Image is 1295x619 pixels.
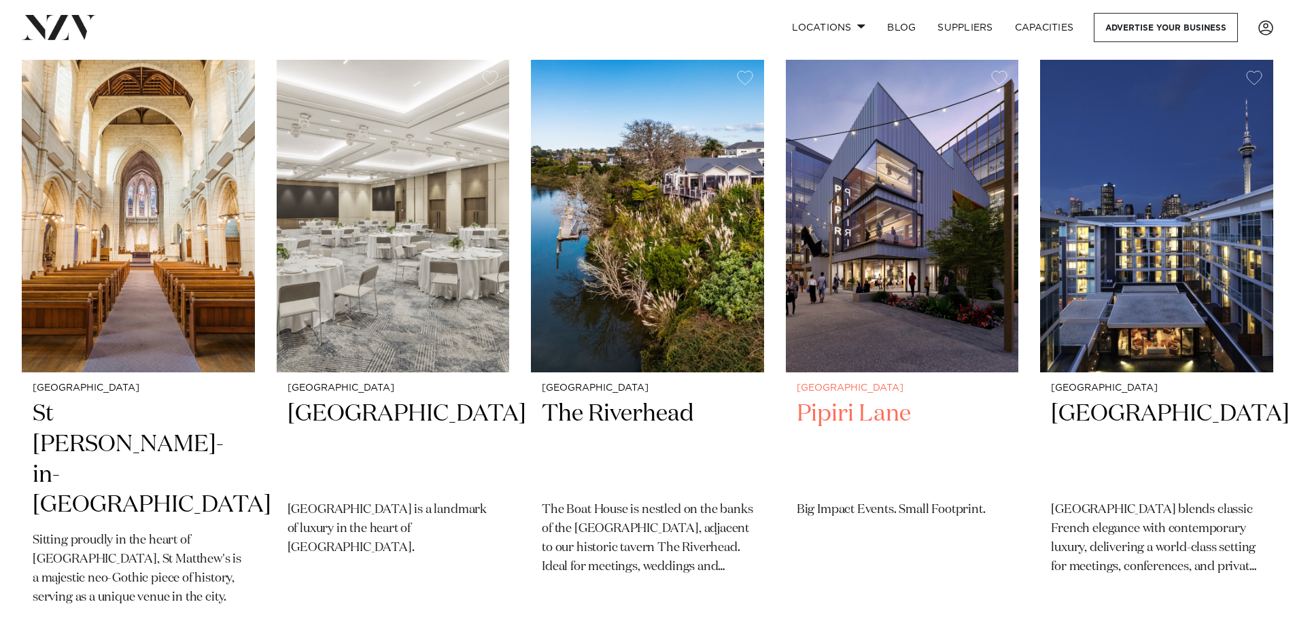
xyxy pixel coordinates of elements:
p: Big Impact Events. Small Footprint. [797,501,1008,520]
h2: [GEOGRAPHIC_DATA] [1051,399,1262,491]
p: [GEOGRAPHIC_DATA] is a landmark of luxury in the heart of [GEOGRAPHIC_DATA]. [288,501,499,558]
h2: St [PERSON_NAME]-in-[GEOGRAPHIC_DATA] [33,399,244,521]
h2: Pipiri Lane [797,399,1008,491]
p: The Boat House is nestled on the banks of the [GEOGRAPHIC_DATA], adjacent to our historic tavern ... [542,501,753,577]
small: [GEOGRAPHIC_DATA] [797,383,1008,393]
small: [GEOGRAPHIC_DATA] [288,383,499,393]
a: BLOG [876,13,927,42]
p: Sitting proudly in the heart of [GEOGRAPHIC_DATA], St Matthew's is a majestic neo-Gothic piece of... [33,531,244,607]
a: Advertise your business [1094,13,1238,42]
a: Capacities [1004,13,1085,42]
small: [GEOGRAPHIC_DATA] [1051,383,1262,393]
h2: [GEOGRAPHIC_DATA] [288,399,499,491]
small: [GEOGRAPHIC_DATA] [33,383,244,393]
a: SUPPLIERS [927,13,1003,42]
small: [GEOGRAPHIC_DATA] [542,383,753,393]
a: Locations [781,13,876,42]
p: [GEOGRAPHIC_DATA] blends classic French elegance with contemporary luxury, delivering a world-cla... [1051,501,1262,577]
img: Sofitel Auckland Viaduct Harbour hotel venue [1040,60,1273,372]
h2: The Riverhead [542,399,753,491]
img: nzv-logo.png [22,15,96,39]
